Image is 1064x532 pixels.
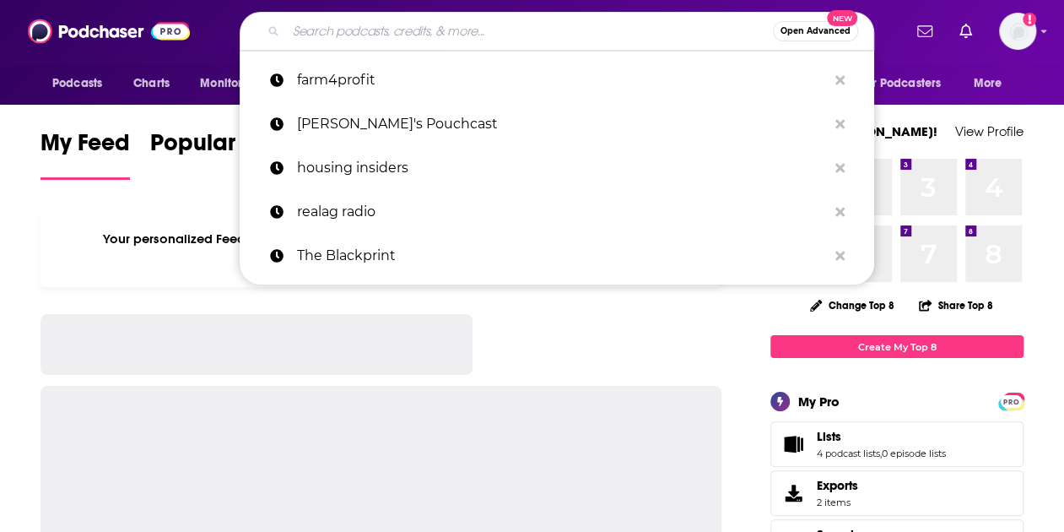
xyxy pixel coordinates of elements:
[240,12,874,51] div: Search podcasts, credits, & more...
[974,72,1002,95] span: More
[41,128,130,167] span: My Feed
[780,27,851,35] span: Open Advanced
[286,18,773,45] input: Search podcasts, credits, & more...
[817,497,858,508] span: 2 items
[41,68,124,100] button: open menu
[133,72,170,95] span: Charts
[918,289,994,322] button: Share Top 8
[28,15,190,47] img: Podchaser - Follow, Share and Rate Podcasts
[297,146,827,190] p: housing insiders
[817,429,841,444] span: Lists
[953,17,979,46] a: Show notifications dropdown
[1001,394,1021,407] a: PRO
[52,72,102,95] span: Podcasts
[240,234,874,278] a: The Blackprint
[1023,13,1036,26] svg: Add a profile image
[776,481,810,505] span: Exports
[910,17,939,46] a: Show notifications dropdown
[773,21,858,41] button: Open AdvancedNew
[817,478,858,493] span: Exports
[827,10,857,26] span: New
[770,335,1023,358] a: Create My Top 8
[776,432,810,456] a: Lists
[122,68,180,100] a: Charts
[849,68,965,100] button: open menu
[41,128,130,180] a: My Feed
[240,102,874,146] a: [PERSON_NAME]'s Pouchcast
[297,102,827,146] p: Snubie's Pouchcast
[200,72,260,95] span: Monitoring
[1001,395,1021,408] span: PRO
[150,128,294,167] span: Popular Feed
[860,72,941,95] span: For Podcasters
[882,448,946,459] a: 0 episode lists
[817,448,880,459] a: 4 podcast lists
[297,190,827,234] p: realag radio
[800,295,905,316] button: Change Top 8
[188,68,282,100] button: open menu
[150,128,294,180] a: Popular Feed
[297,58,827,102] p: farm4profit
[798,394,840,410] div: My Pro
[999,13,1036,50] img: User Profile
[955,123,1023,139] a: View Profile
[770,421,1023,467] span: Lists
[240,146,874,190] a: housing insiders
[41,210,721,287] div: Your personalized Feed is curated based on the Podcasts, Creators, Users, and Lists that you Follow.
[999,13,1036,50] button: Show profile menu
[770,470,1023,516] a: Exports
[240,190,874,234] a: realag radio
[817,429,946,444] a: Lists
[962,68,1023,100] button: open menu
[240,58,874,102] a: farm4profit
[999,13,1036,50] span: Logged in as HavasAlexa
[297,234,827,278] p: The Blackprint
[880,448,882,459] span: ,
